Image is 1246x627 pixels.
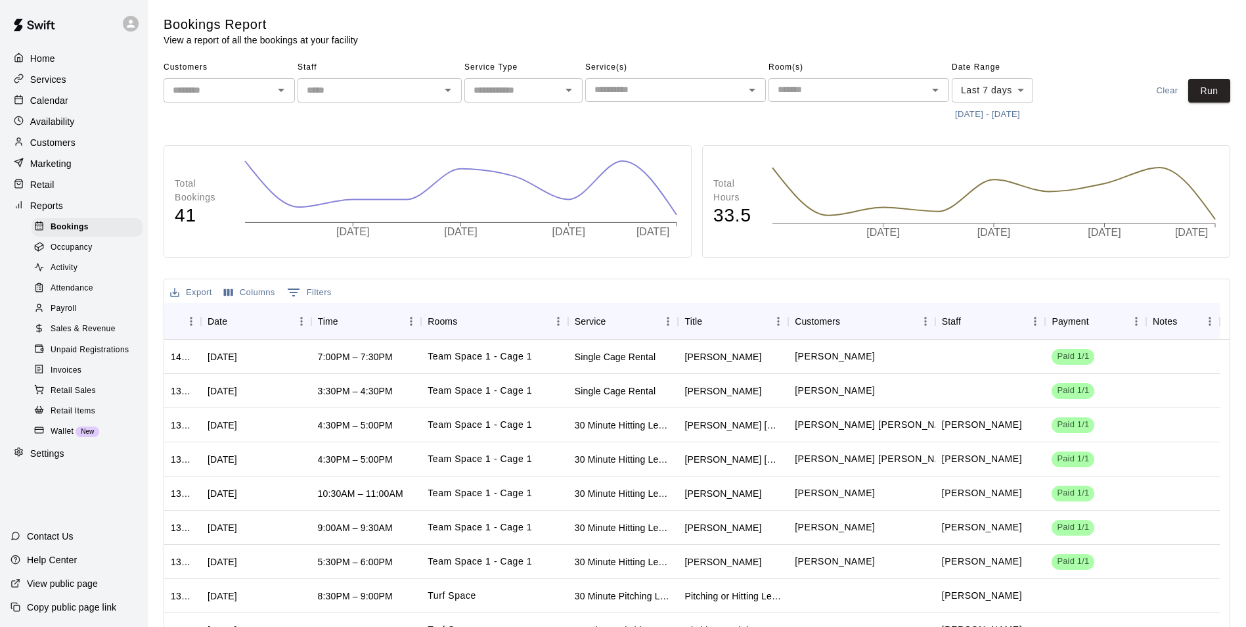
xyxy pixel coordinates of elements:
a: WalletNew [32,421,148,442]
p: Scott Belger [942,452,1022,466]
p: Total Hours [713,177,759,204]
p: Team Space 1 - Cage 1 [428,555,532,569]
div: Thu, Sep 04, 2025 [208,555,237,569]
button: Menu [181,312,201,331]
a: Calendar [11,91,137,110]
button: Menu [548,312,568,331]
tspan: [DATE] [552,226,585,237]
p: Availability [30,115,75,128]
button: Open [439,81,457,99]
span: Retail Items [51,405,95,418]
button: Sort [1089,312,1107,331]
div: Customers [11,133,137,152]
a: Payroll [32,299,148,319]
div: 1385815 [171,453,194,466]
a: Occupancy [32,237,148,258]
a: Sales & Revenue [32,319,148,340]
div: Retail Items [32,402,143,421]
div: Thu, Sep 04, 2025 [208,453,237,466]
tspan: [DATE] [336,226,369,237]
p: Services [30,73,66,86]
div: Mon, Sep 08, 2025 [208,350,237,363]
button: Clear [1146,79,1188,103]
button: Sort [606,312,625,331]
p: Anderson Segal [795,452,958,466]
span: Wallet [51,425,74,438]
p: Henry Wall [795,555,875,569]
p: Scott Belger [942,418,1022,432]
tspan: [DATE] [444,226,477,237]
p: Team Space 1 - Cage 1 [428,521,532,534]
p: Valerie Moore [795,384,875,398]
button: Open [926,81,945,99]
button: Menu [1126,312,1146,331]
div: 7:00PM – 7:30PM [318,350,393,363]
tspan: [DATE] [1174,227,1207,239]
div: 8:30PM – 9:00PM [318,590,393,603]
div: Sun, Sep 07, 2025 [208,487,237,500]
div: Service [568,303,679,340]
div: Invoices [32,361,143,380]
button: Sort [338,312,357,331]
div: 30 Minute Pitching Lesson (Baseball) [575,590,672,603]
button: Export [167,283,215,303]
button: Select columns [221,283,278,303]
button: Sort [840,312,858,331]
a: Invoices [32,360,148,381]
button: Open [743,81,761,99]
div: Sat, Sep 06, 2025 [208,384,237,398]
div: Service [575,303,606,340]
div: Reece Hartman [684,487,761,500]
p: Team Space 1 - Cage 1 [428,350,532,363]
p: Turf Space [428,589,476,603]
span: Service Type [464,57,583,78]
div: Payment [1052,303,1088,340]
span: Activity [51,262,78,275]
p: Settings [30,447,64,460]
p: Jameson Mauss [795,350,875,363]
div: Staff [935,303,1046,340]
span: Date Range [952,57,1067,78]
a: Reports [11,196,137,216]
button: Open [560,81,578,99]
a: Availability [11,112,137,131]
p: Reports [30,199,63,212]
div: Title [684,303,702,340]
div: 1382028 [171,590,194,603]
span: Paid 1/1 [1052,453,1094,465]
a: Activity [32,258,148,279]
div: 1384004 [171,487,194,500]
button: Open [272,81,290,99]
div: WalletNew [32,423,143,441]
a: Retail Sales [32,381,148,401]
button: Menu [658,312,678,331]
button: Sort [227,312,246,331]
h4: 33.5 [713,204,759,227]
div: Mon, Sep 08, 2025 [208,590,237,603]
a: Services [11,70,137,89]
a: Home [11,49,137,68]
p: Team Space 1 - Cage 1 [428,418,532,432]
p: Retail [30,178,55,191]
button: Sort [702,312,721,331]
div: 1392388 [171,419,194,432]
p: Customers [30,136,76,149]
button: Menu [292,312,311,331]
p: Calendar [30,94,68,107]
p: Reece Hartman [795,486,875,500]
div: Date [208,303,227,340]
div: 30 Minute Hitting Lesson (Baseball & Softball) [575,521,672,534]
h4: 41 [175,204,231,227]
div: 9:00AM – 9:30AM [318,521,393,534]
div: Rooms [421,303,568,340]
a: Marketing [11,154,137,174]
p: Marketing [30,157,72,170]
span: Paid 1/1 [1052,350,1094,363]
div: Sales & Revenue [32,320,143,338]
span: Occupancy [51,241,93,254]
h5: Bookings Report [164,16,358,34]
